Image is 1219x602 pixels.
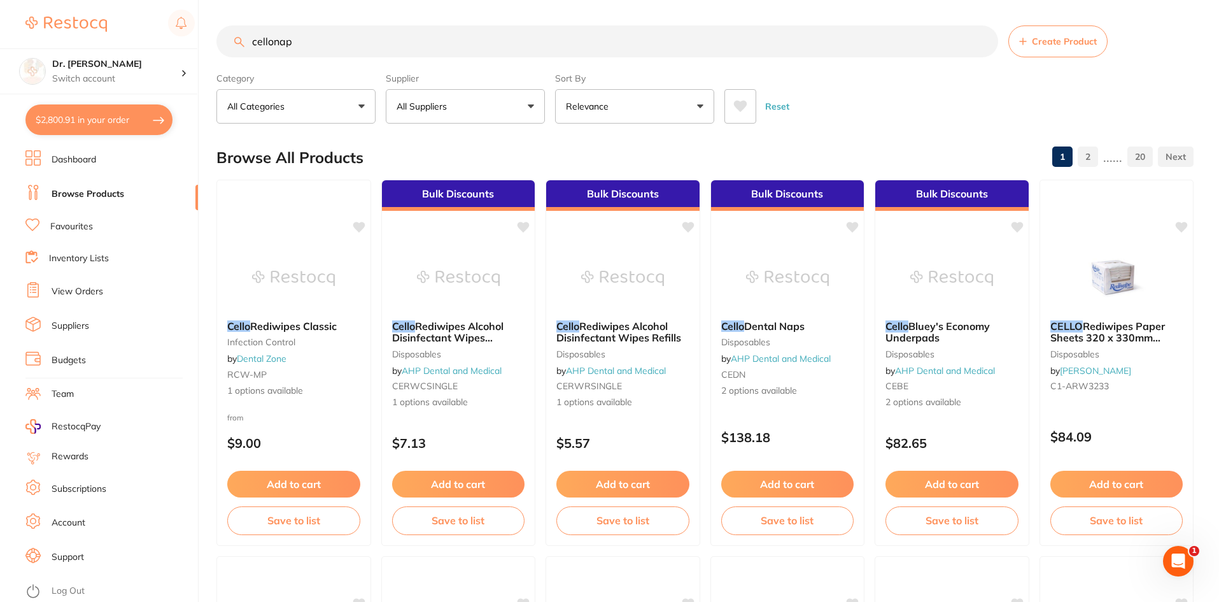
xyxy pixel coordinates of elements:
button: $2,800.91 in your order [25,104,173,135]
img: Cello Rediwipes Alcohol Disinfectant Wipes Refills [581,247,664,310]
p: $7.13 [392,436,525,450]
span: RCW-MP [227,369,267,380]
span: Rediwipes Alcohol Disinfectant Wipes Refills [556,320,681,344]
button: Add to cart [1050,471,1183,498]
img: Cello Dental Naps [746,247,829,310]
p: $82.65 [885,436,1018,450]
a: 2 [1078,144,1098,169]
a: Browse Products [52,188,124,201]
label: Sort By [555,73,714,84]
a: AHP Dental and Medical [895,365,995,376]
span: C1-ARW3233 [1050,380,1109,392]
a: Suppliers [52,320,89,333]
a: AHP Dental and Medical [402,365,502,376]
a: Account [52,517,85,529]
p: $5.57 [556,436,689,450]
em: Cello [227,320,250,333]
label: Supplier [386,73,545,84]
div: Bulk Discounts [875,180,1029,211]
span: 1 options available [227,385,360,398]
button: Save to list [1050,506,1183,534]
button: Add to cart [392,471,525,498]
h4: Dr. Kim Carr [52,58,181,71]
button: Log Out [25,582,194,602]
span: Bluey's Economy Underpads [885,320,990,344]
a: 20 [1127,144,1153,169]
h2: Browse All Products [216,149,363,167]
a: RestocqPay [25,419,101,434]
a: Support [52,551,84,564]
p: $138.18 [721,430,854,445]
p: $9.00 [227,436,360,450]
span: 2 options available [885,396,1018,409]
img: Cello Rediwipes Alcohol Disinfectant Wipes Canisters [417,247,500,310]
a: [PERSON_NAME] [1060,365,1131,376]
img: Restocq Logo [25,17,107,32]
a: Subscriptions [52,483,106,496]
a: Restocq Logo [25,10,107,39]
img: Cello Bluey's Economy Underpads [910,247,993,310]
a: Dental Zone [237,353,286,364]
a: Favourites [50,220,93,233]
button: Save to list [227,506,360,534]
img: RestocqPay [25,419,41,434]
div: Bulk Discounts [546,180,700,211]
span: from [227,413,244,422]
b: Cello Bluey's Economy Underpads [885,320,1018,344]
span: Rediwipes Classic [250,320,337,333]
b: CELLO Rediwipes Paper Sheets 320 x 330mm White Pack of 800 [1050,320,1183,344]
button: Reset [761,89,793,124]
span: RestocqPay [52,420,101,433]
small: Infection Control [227,337,360,347]
span: Dental Naps [744,320,805,333]
em: Cello [721,320,744,333]
span: CERWCSINGLE [392,380,458,392]
p: All Categories [227,100,290,113]
b: Cello Dental Naps [721,320,854,332]
input: Search Products [216,25,998,57]
span: 1 [1189,546,1199,556]
div: Bulk Discounts [711,180,864,211]
span: Create Product [1032,36,1097,47]
span: CERWRSINGLE [556,380,622,392]
img: Dr. Kim Carr [20,59,45,84]
button: Save to list [392,506,525,534]
button: All Suppliers [386,89,545,124]
p: $84.09 [1050,429,1183,444]
span: 1 options available [556,396,689,409]
span: by [721,353,831,364]
small: disposables [556,349,689,359]
em: CELLO [1050,320,1083,333]
span: 2 options available [721,385,854,398]
b: Cello Rediwipes Alcohol Disinfectant Wipes Canisters [392,320,525,344]
a: 1 [1052,144,1073,169]
img: Cello Rediwipes Classic [252,247,335,310]
span: CEBE [885,380,908,392]
a: Dashboard [52,154,96,166]
span: Rediwipes Alcohol Disinfectant Wipes Canisters [392,320,504,356]
button: All Categories [216,89,376,124]
button: Save to list [885,506,1018,534]
div: Bulk Discounts [382,180,535,211]
button: Save to list [556,506,689,534]
button: Relevance [555,89,714,124]
span: by [885,365,995,376]
a: Log Out [52,585,85,598]
iframe: Intercom live chat [1163,546,1194,577]
a: AHP Dental and Medical [731,353,831,364]
button: Add to cart [721,471,854,498]
em: Cello [885,320,908,333]
button: Add to cart [556,471,689,498]
a: Budgets [52,354,86,367]
button: Create Product [1008,25,1108,57]
a: Rewards [52,450,88,463]
button: Add to cart [227,471,360,498]
a: Inventory Lists [49,252,109,265]
b: Cello Rediwipes Alcohol Disinfectant Wipes Refills [556,320,689,344]
label: Category [216,73,376,84]
img: CELLO Rediwipes Paper Sheets 320 x 330mm White Pack of 800 [1075,247,1158,310]
small: disposables [721,337,854,347]
p: Relevance [566,100,614,113]
p: ...... [1103,150,1122,164]
small: disposables [392,349,525,359]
